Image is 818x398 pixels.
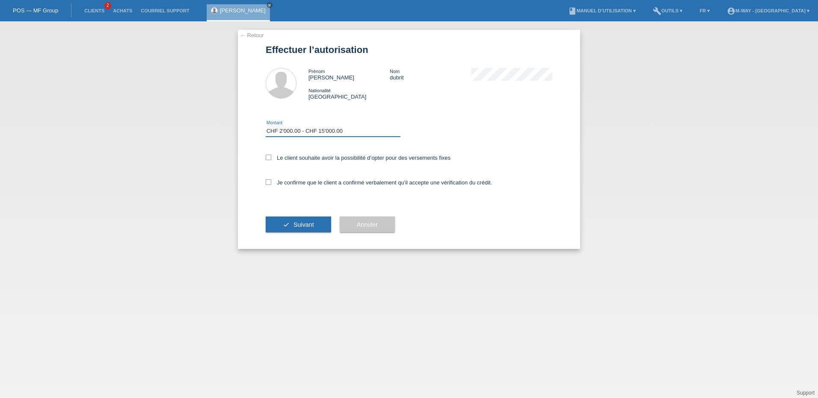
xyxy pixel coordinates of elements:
[104,2,111,9] span: 2
[13,7,58,14] a: POS — MF Group
[266,217,331,233] button: check Suivant
[727,7,735,15] i: account_circle
[136,8,193,13] a: Courriel Support
[390,68,471,81] div: dubrit
[267,2,273,8] a: close
[568,7,577,15] i: book
[723,8,814,13] a: account_circlem-way - [GEOGRAPHIC_DATA] ▾
[308,87,390,100] div: [GEOGRAPHIC_DATA]
[80,8,109,13] a: Clients
[649,8,687,13] a: buildOutils ▾
[220,7,266,14] a: [PERSON_NAME]
[109,8,136,13] a: Achats
[240,32,264,38] a: ← Retour
[266,155,450,161] label: Le client souhaite avoir la possibilité d’opter pour des versements fixes
[266,44,552,55] h1: Effectuer l’autorisation
[308,69,325,74] span: Prénom
[695,8,714,13] a: FR ▾
[357,221,378,228] span: Annuler
[797,390,815,396] a: Support
[308,68,390,81] div: [PERSON_NAME]
[564,8,640,13] a: bookManuel d’utilisation ▾
[293,221,314,228] span: Suivant
[390,69,400,74] span: Nom
[266,179,492,186] label: Je confirme que le client a confirmé verbalement qu'il accepte une vérification du crédit.
[283,221,290,228] i: check
[653,7,661,15] i: build
[267,3,272,7] i: close
[340,217,395,233] button: Annuler
[308,88,331,93] span: Nationalité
